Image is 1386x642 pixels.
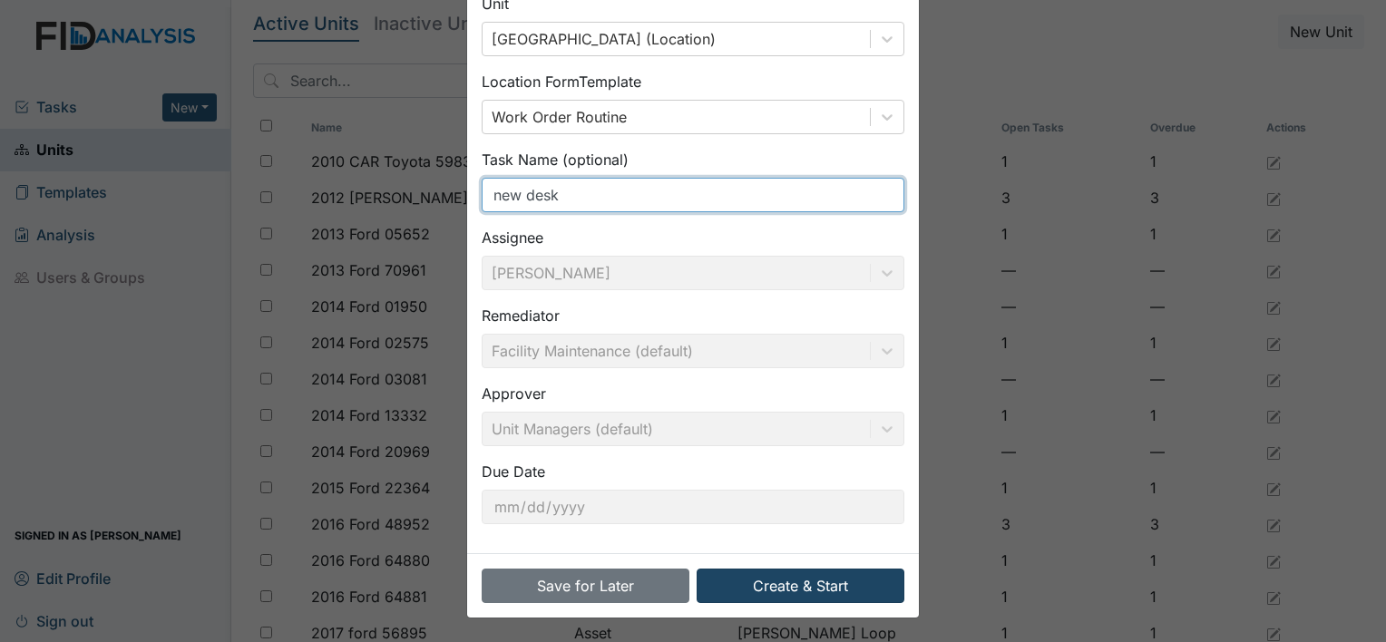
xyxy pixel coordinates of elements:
[492,106,627,128] div: Work Order Routine
[482,227,543,248] label: Assignee
[482,383,546,404] label: Approver
[482,305,560,326] label: Remediator
[482,149,629,170] label: Task Name (optional)
[482,71,641,92] label: Location Form Template
[482,569,689,603] button: Save for Later
[697,569,904,603] button: Create & Start
[492,28,716,50] div: [GEOGRAPHIC_DATA] (Location)
[482,461,545,482] label: Due Date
